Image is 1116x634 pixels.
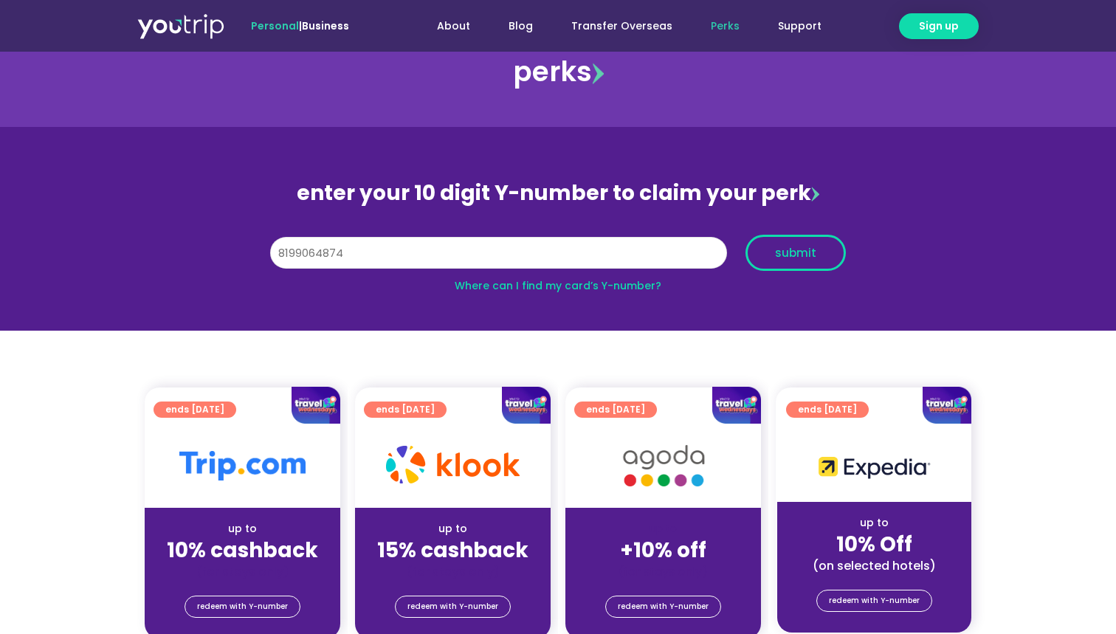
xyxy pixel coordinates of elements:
[692,13,759,40] a: Perks
[829,590,920,611] span: redeem with Y-number
[389,13,841,40] nav: Menu
[302,18,349,33] a: Business
[156,564,328,579] div: (for stays only)
[552,13,692,40] a: Transfer Overseas
[775,247,816,258] span: submit
[367,564,539,579] div: (for stays only)
[263,174,853,213] div: enter your 10 digit Y-number to claim your perk
[919,18,959,34] span: Sign up
[418,13,489,40] a: About
[836,530,912,559] strong: 10% Off
[395,596,511,618] a: redeem with Y-number
[605,596,721,618] a: redeem with Y-number
[789,515,960,531] div: up to
[618,596,709,617] span: redeem with Y-number
[745,235,846,271] button: submit
[650,521,677,536] span: up to
[816,590,932,612] a: redeem with Y-number
[367,521,539,537] div: up to
[251,18,299,33] span: Personal
[251,18,349,33] span: |
[156,521,328,537] div: up to
[270,235,846,282] form: Y Number
[455,278,661,293] a: Where can I find my card’s Y-number?
[270,237,727,269] input: 10 digit Y-number (e.g. 8123456789)
[489,13,552,40] a: Blog
[167,536,318,565] strong: 10% cashback
[377,536,528,565] strong: 15% cashback
[789,558,960,573] div: (on selected hotels)
[620,536,706,565] strong: +10% off
[577,564,749,579] div: (for stays only)
[899,13,979,39] a: Sign up
[759,13,841,40] a: Support
[197,596,288,617] span: redeem with Y-number
[407,596,498,617] span: redeem with Y-number
[185,596,300,618] a: redeem with Y-number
